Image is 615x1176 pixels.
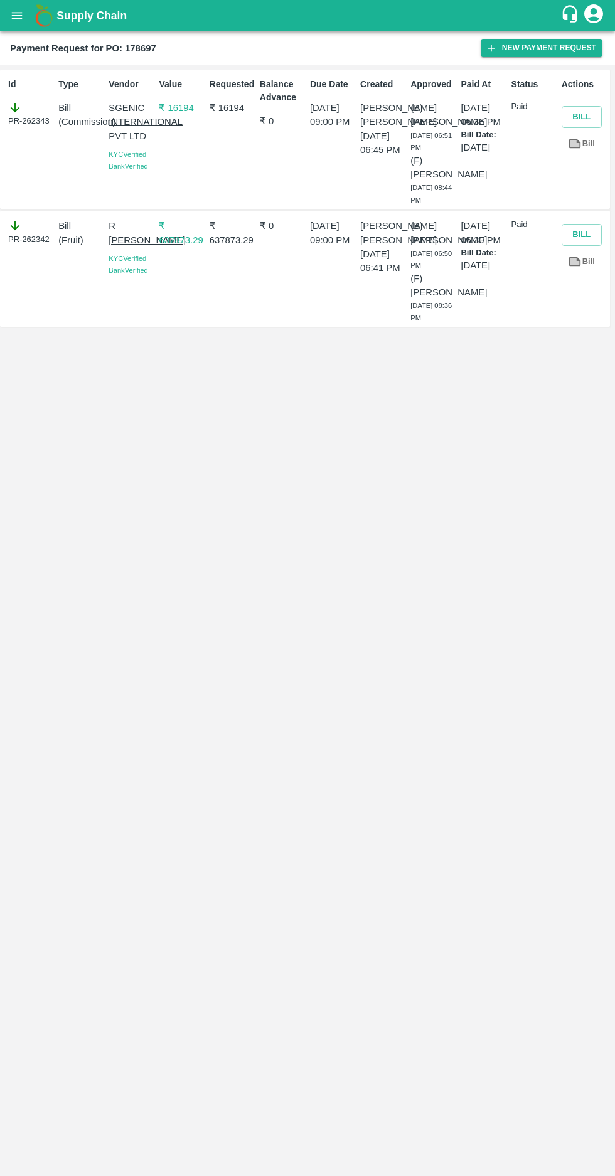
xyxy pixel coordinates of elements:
p: Balance Advance [260,78,305,104]
button: Bill [562,224,602,246]
p: Paid At [461,78,506,91]
p: [DATE] [461,140,506,154]
button: open drawer [3,1,31,30]
p: (B) [PERSON_NAME] [410,219,456,247]
p: ₹ 16194 [210,101,255,115]
p: ₹ 637873.29 [159,219,204,247]
div: PR-262343 [8,101,53,127]
span: [DATE] 08:44 PM [410,184,452,204]
p: ₹ 0 [260,219,305,233]
p: Type [58,78,104,91]
p: [DATE] 05:36 PM [461,101,506,129]
p: (F) [PERSON_NAME] [410,272,456,300]
p: Requested [210,78,255,91]
p: ₹ 0 [260,114,305,128]
span: Bank Verified [109,162,147,170]
p: [DATE] 09:00 PM [310,101,355,129]
p: Paid [511,219,557,231]
p: ₹ 16194 [159,101,204,115]
button: Bill [562,106,602,128]
p: [PERSON_NAME] [PERSON_NAME] [360,101,405,129]
span: [DATE] 06:50 PM [410,250,452,270]
p: Id [8,78,53,91]
p: [DATE] 06:30 PM [461,219,506,247]
b: Payment Request for PO: 178697 [10,43,156,53]
div: account of current user [582,3,605,29]
p: (F) [PERSON_NAME] [410,154,456,182]
p: SGENIC INTERNATIONAL PVT LTD [109,101,154,143]
span: KYC Verified [109,151,146,158]
div: PR-262342 [8,219,53,245]
p: [DATE] [461,258,506,272]
img: logo [31,3,56,28]
p: Created [360,78,405,91]
span: [DATE] 06:51 PM [410,132,452,152]
p: R [PERSON_NAME] [109,219,154,247]
a: Supply Chain [56,7,560,24]
p: Vendor [109,78,154,91]
p: (B) [PERSON_NAME] [410,101,456,129]
p: Bill [58,219,104,233]
p: [DATE] 06:41 PM [360,247,405,275]
span: [DATE] 08:36 PM [410,302,452,322]
b: Supply Chain [56,9,127,22]
p: [DATE] 06:45 PM [360,129,405,157]
p: Actions [562,78,607,91]
p: Due Date [310,78,355,91]
p: Bill Date: [461,247,506,259]
p: Bill [58,101,104,115]
p: ( Fruit ) [58,233,104,247]
span: Bank Verified [109,267,147,274]
button: New Payment Request [481,39,602,57]
p: Value [159,78,204,91]
a: Bill [562,133,602,155]
p: Bill Date: [461,129,506,141]
p: ₹ 637873.29 [210,219,255,247]
div: customer-support [560,4,582,27]
span: KYC Verified [109,255,146,262]
a: Bill [562,251,602,273]
p: [DATE] 09:00 PM [310,219,355,247]
p: ( Commission ) [58,115,104,129]
p: Approved [410,78,456,91]
p: [PERSON_NAME] [PERSON_NAME] [360,219,405,247]
p: Paid [511,101,557,113]
p: Status [511,78,557,91]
